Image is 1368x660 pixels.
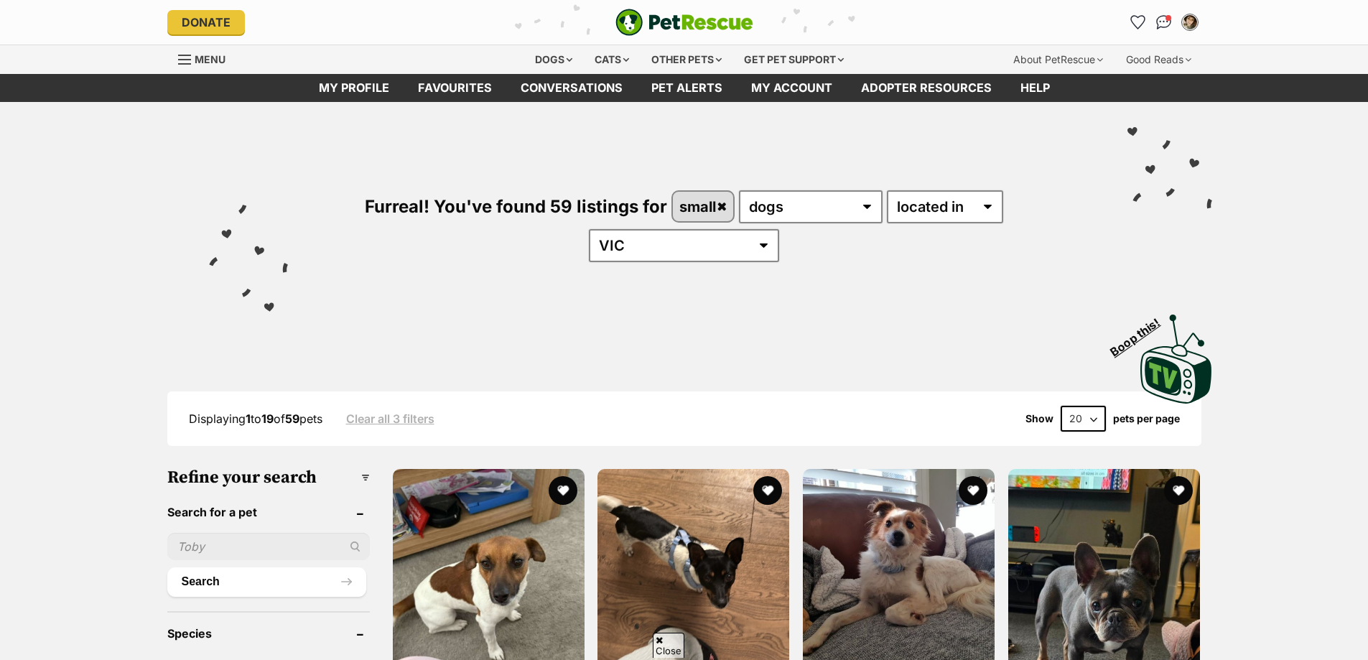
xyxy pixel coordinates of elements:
div: Cats [585,45,639,74]
span: Boop this! [1107,307,1173,358]
header: Search for a pet [167,506,370,519]
a: Favourites [404,74,506,102]
a: small [673,192,734,221]
a: PetRescue [615,9,753,36]
label: pets per page [1113,413,1180,424]
a: Boop this! [1140,302,1212,406]
span: Close [653,633,684,658]
ul: Account quick links [1127,11,1201,34]
a: My account [737,74,847,102]
span: Show [1025,413,1053,424]
a: Favourites [1127,11,1150,34]
span: Displaying to of pets [189,412,322,426]
header: Species [167,627,370,640]
strong: 1 [246,412,251,426]
span: Furreal! You've found 59 listings for [365,196,667,217]
div: Get pet support [734,45,854,74]
img: PetRescue TV logo [1140,315,1212,404]
div: Dogs [525,45,582,74]
a: Menu [178,45,236,71]
a: Donate [167,10,245,34]
input: Toby [167,533,370,560]
strong: 19 [261,412,274,426]
a: Pet alerts [637,74,737,102]
a: Help [1006,74,1064,102]
a: Conversations [1153,11,1176,34]
h3: Refine your search [167,468,370,488]
span: Menu [195,53,225,65]
img: chat-41dd97257d64d25036548639549fe6c8038ab92f7586957e7f3b1b290dea8141.svg [1156,15,1171,29]
a: Clear all 3 filters [346,412,434,425]
strong: 59 [285,412,299,426]
div: About PetRescue [1003,45,1113,74]
button: favourite [753,476,782,505]
img: logo-e224e6f780fb5917bec1dbf3a21bbac754714ae5b6737aabdf751b685950b380.svg [615,9,753,36]
img: Claire Parry profile pic [1183,15,1197,29]
button: favourite [959,476,987,505]
button: Search [167,567,366,596]
button: My account [1178,11,1201,34]
div: Other pets [641,45,732,74]
a: My profile [304,74,404,102]
button: favourite [1164,476,1193,505]
a: Adopter resources [847,74,1006,102]
div: Good Reads [1116,45,1201,74]
button: favourite [548,476,577,505]
a: conversations [506,74,637,102]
